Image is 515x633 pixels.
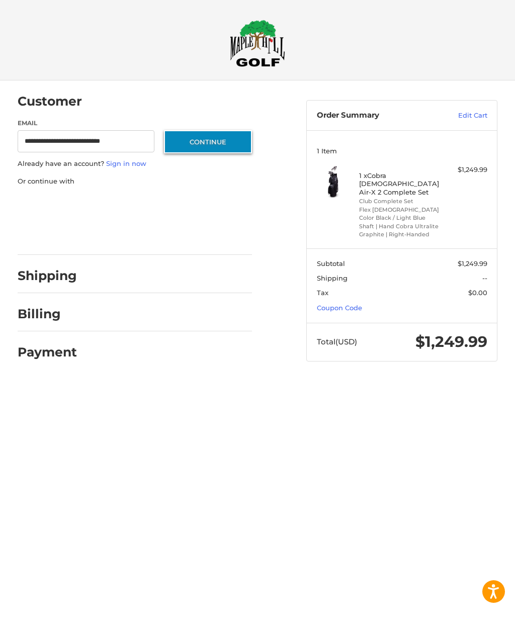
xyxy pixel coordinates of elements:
label: Email [18,119,154,128]
li: Color Black / Light Blue [359,214,442,222]
a: Sign in now [106,159,146,167]
h2: Billing [18,306,76,322]
p: Or continue with [18,176,252,187]
h3: Order Summary [317,111,433,121]
li: Flex [DEMOGRAPHIC_DATA] [359,206,442,214]
iframe: Google Customer Reviews [432,606,515,633]
li: Club Complete Set [359,197,442,206]
div: $1,249.99 [445,165,487,175]
span: -- [482,274,487,282]
h2: Payment [18,344,77,360]
span: $0.00 [468,289,487,297]
li: Shaft | Hand Cobra Ultralite Graphite | Right-Handed [359,222,442,239]
span: $1,249.99 [458,259,487,267]
a: Edit Cart [433,111,487,121]
p: Already have an account? [18,159,252,169]
h3: 1 Item [317,147,487,155]
a: Coupon Code [317,304,362,312]
span: Subtotal [317,259,345,267]
iframe: PayPal-venmo [14,227,90,245]
span: Shipping [317,274,348,282]
span: Tax [317,289,328,297]
span: Total (USD) [317,337,357,346]
h2: Shipping [18,268,77,284]
h4: 1 x Cobra [DEMOGRAPHIC_DATA] Air-X 2 Complete Set [359,171,442,196]
span: $1,249.99 [415,332,487,351]
button: Continue [164,130,252,153]
img: Maple Hill Golf [230,20,285,67]
iframe: PayPal-paypal [14,196,90,214]
h2: Customer [18,94,82,109]
iframe: PayPal-paylater [100,196,175,214]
